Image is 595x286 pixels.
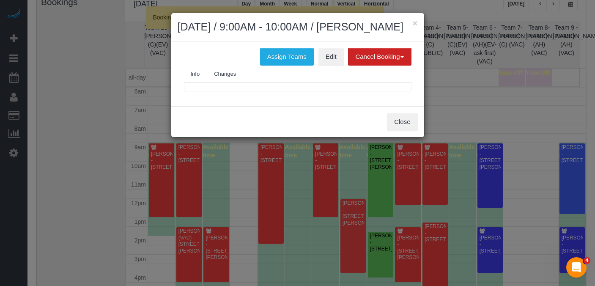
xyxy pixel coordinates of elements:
button: Assign Teams [260,48,314,66]
button: Cancel Booking [348,48,411,66]
a: Changes [207,66,243,83]
span: 4 [584,257,590,264]
button: × [412,19,417,27]
a: Edit [318,48,344,66]
a: Info [184,66,207,83]
iframe: Intercom live chat [566,257,587,278]
span: Changes [214,71,236,77]
span: Info [191,71,200,77]
button: Close [387,113,417,131]
h2: [DATE] / 9:00AM - 10:00AM / [PERSON_NAME] [178,19,418,35]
